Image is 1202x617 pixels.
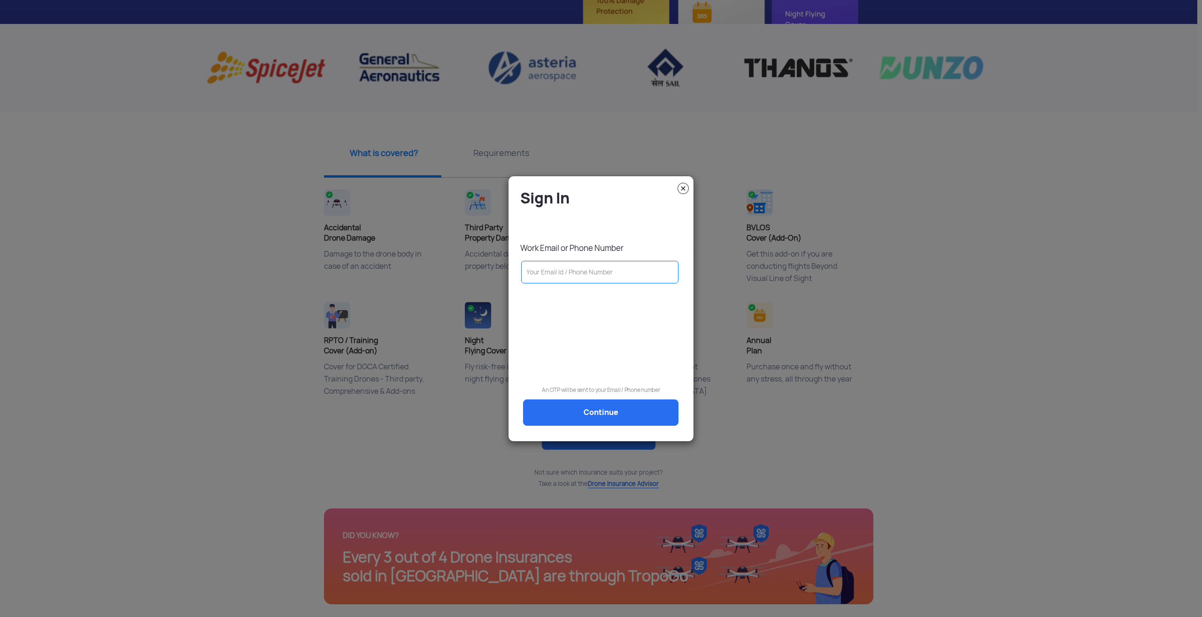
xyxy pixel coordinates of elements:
img: close [678,183,689,194]
p: An OTP will be sent to your Email / Phone number [516,385,686,395]
h4: Sign In [520,188,686,208]
input: Your Email Id / Phone Number [521,261,678,283]
p: Work Email or Phone Number [520,243,686,253]
a: Continue [523,399,678,426]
